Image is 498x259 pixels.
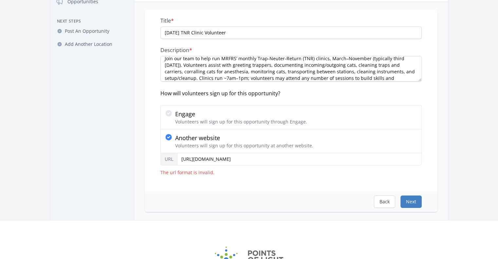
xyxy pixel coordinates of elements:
[160,169,422,176] div: The url format is invalid.
[160,17,422,24] label: Title
[160,153,177,165] label: URL
[53,38,131,50] a: Add Another Location
[160,89,422,97] div: How will volunteers sign up for this opportunity?
[177,153,422,165] input: https://www.example.com
[65,28,109,34] span: Post An Opportunity
[53,25,131,37] a: Post An Opportunity
[400,195,422,208] button: Next
[175,109,307,119] p: Engage
[175,142,313,149] p: Volunteers will sign up for this opportunity at another website.
[374,195,395,208] button: Back
[65,41,112,47] span: Add Another Location
[160,47,422,53] label: Description
[175,119,307,125] p: Volunteers will sign up for this opportunity through Engage.
[53,19,131,24] h3: Next Steps
[175,133,313,142] p: Another website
